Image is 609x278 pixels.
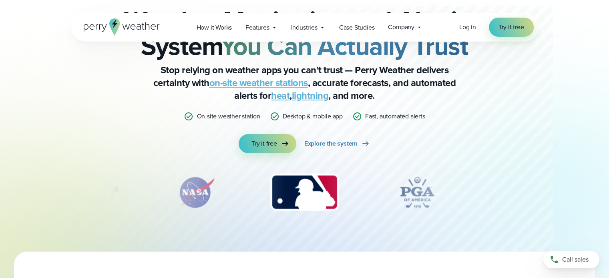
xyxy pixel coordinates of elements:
[292,88,329,103] a: lightning
[197,23,232,32] span: How it Works
[15,172,129,212] img: Turner-Construction_1.svg
[262,172,347,212] img: MLB.svg
[209,76,308,90] a: on-site weather stations
[168,172,224,212] div: 2 of 12
[262,172,347,212] div: 3 of 12
[283,112,343,121] p: Desktop & mobile app
[489,18,534,37] a: Try it free
[488,172,552,212] img: DPR-Construction.svg
[197,112,260,121] p: On-site weather station
[332,19,382,36] a: Case Studies
[543,251,599,268] a: Call sales
[251,139,277,148] span: Try it free
[239,134,296,153] a: Try it free
[385,172,449,212] img: PGA.svg
[388,22,414,32] span: Company
[245,23,269,32] span: Features
[385,172,449,212] div: 4 of 12
[111,172,498,216] div: slideshow
[498,22,524,32] span: Try it free
[220,27,468,65] strong: You Can Actually Trust
[304,139,358,148] span: Explore the system
[190,19,239,36] a: How it Works
[271,88,289,103] a: heat
[145,64,465,102] p: Stop relying on weather apps you can’t trust — Perry Weather delivers certainty with , accurate f...
[339,23,375,32] span: Case Studies
[111,8,498,59] h2: Weather Monitoring and Alerting System
[15,172,129,212] div: 1 of 12
[168,172,224,212] img: NASA.svg
[291,23,318,32] span: Industries
[365,112,425,121] p: Fast, automated alerts
[562,255,589,264] span: Call sales
[304,134,370,153] a: Explore the system
[488,172,552,212] div: 5 of 12
[459,22,476,32] a: Log in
